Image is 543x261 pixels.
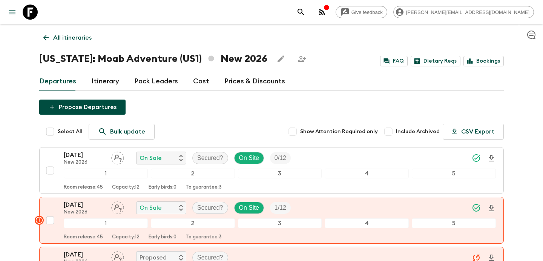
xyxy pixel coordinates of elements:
[380,56,408,66] a: FAQ
[39,51,267,66] h1: [US_STATE]: Moab Adventure (US1) New 2026
[193,72,209,91] a: Cost
[149,184,176,190] p: Early birds: 0
[111,204,124,210] span: Assign pack leader
[300,128,378,135] span: Show Attention Required only
[325,218,409,228] div: 4
[64,234,103,240] p: Room release: 45
[293,5,308,20] button: search adventures
[134,72,178,91] a: Pack Leaders
[186,234,222,240] p: To guarantee: 3
[39,30,96,45] a: All itineraries
[151,169,235,178] div: 2
[273,51,288,66] button: Edit this itinerary
[472,203,481,212] svg: Synced Successfully
[89,124,155,140] a: Bulk update
[411,56,460,66] a: Dietary Reqs
[270,202,291,214] div: Trip Fill
[472,154,481,163] svg: Synced Successfully
[53,33,92,42] p: All itineraries
[39,72,76,91] a: Departures
[39,197,504,244] button: [DATE]New 2026Assign pack leaderOn SaleSecured?On SiteTrip Fill12345Room release:45Capacity:12Ear...
[39,147,504,194] button: [DATE]New 2026Assign pack leaderOn SaleSecured?On SiteTrip Fill12345Room release:45Capacity:12Ear...
[64,150,105,160] p: [DATE]
[275,203,286,212] p: 1 / 12
[463,56,504,66] a: Bookings
[402,9,534,15] span: [PERSON_NAME][EMAIL_ADDRESS][DOMAIN_NAME]
[151,218,235,228] div: 2
[110,127,145,136] p: Bulk update
[295,51,310,66] span: Share this itinerary
[64,209,105,215] p: New 2026
[239,154,259,163] p: On Site
[224,72,285,91] a: Prices & Discounts
[192,152,228,164] div: Secured?
[239,203,259,212] p: On Site
[58,128,83,135] span: Select All
[238,218,322,228] div: 3
[64,250,105,259] p: [DATE]
[186,184,222,190] p: To guarantee: 3
[412,218,496,228] div: 5
[347,9,387,15] span: Give feedback
[443,124,504,140] button: CSV Export
[197,154,223,163] p: Secured?
[64,169,148,178] div: 1
[487,154,496,163] svg: Download Onboarding
[112,234,140,240] p: Capacity: 12
[336,6,387,18] a: Give feedback
[275,154,286,163] p: 0 / 12
[140,154,162,163] p: On Sale
[270,152,291,164] div: Trip Fill
[39,100,126,115] button: Propose Departures
[5,5,20,20] button: menu
[192,202,228,214] div: Secured?
[197,203,223,212] p: Secured?
[234,202,264,214] div: On Site
[91,72,119,91] a: Itinerary
[393,6,534,18] div: [PERSON_NAME][EMAIL_ADDRESS][DOMAIN_NAME]
[140,203,162,212] p: On Sale
[64,200,105,209] p: [DATE]
[149,234,176,240] p: Early birds: 0
[325,169,409,178] div: 4
[238,169,322,178] div: 3
[112,184,140,190] p: Capacity: 12
[64,218,148,228] div: 1
[234,152,264,164] div: On Site
[111,253,124,259] span: Assign pack leader
[64,160,105,166] p: New 2026
[111,154,124,160] span: Assign pack leader
[396,128,440,135] span: Include Archived
[487,204,496,213] svg: Download Onboarding
[64,184,103,190] p: Room release: 45
[412,169,496,178] div: 5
